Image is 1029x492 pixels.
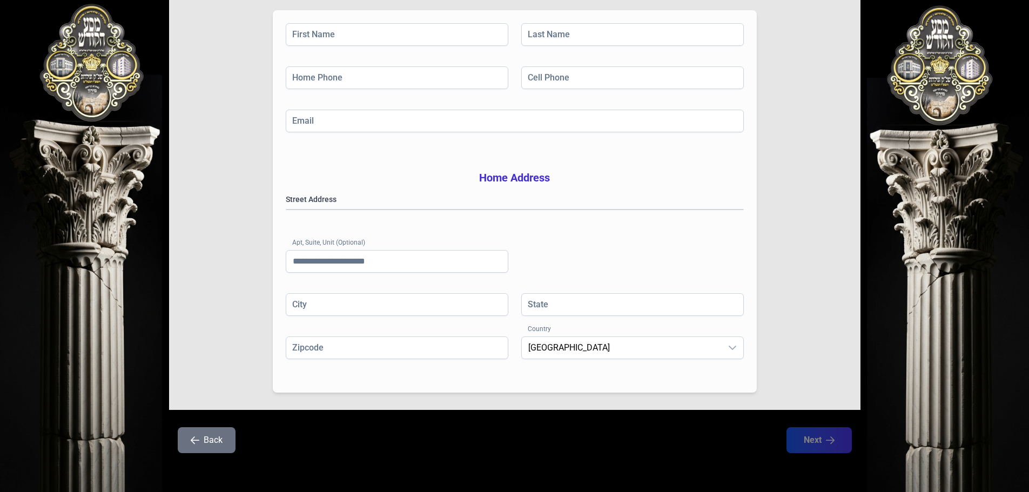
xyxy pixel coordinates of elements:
[722,337,743,359] div: dropdown trigger
[286,170,744,185] h3: Home Address
[786,427,852,453] button: Next
[286,194,744,205] label: Street Address
[178,427,236,453] button: Back
[522,337,722,359] span: United States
